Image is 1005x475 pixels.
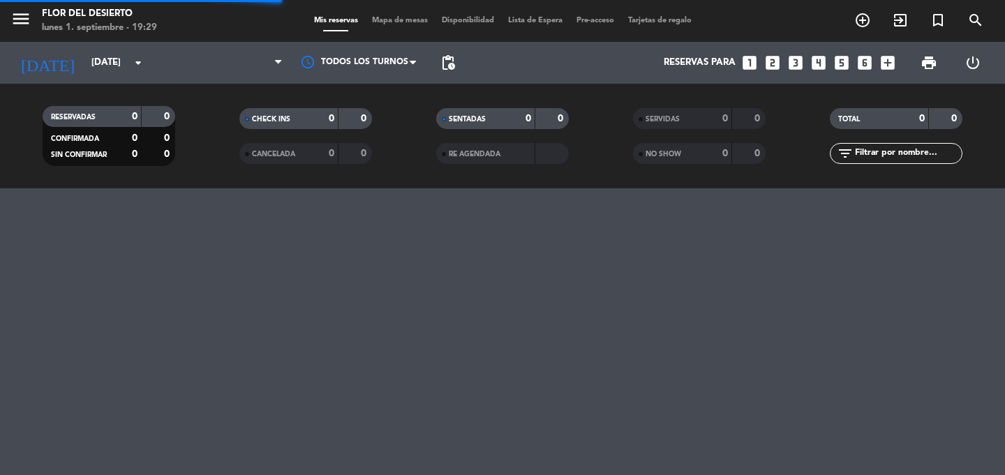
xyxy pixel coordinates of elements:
[164,112,172,121] strong: 0
[810,54,828,72] i: looks_4
[526,114,531,123] strong: 0
[42,7,157,21] div: FLOR DEL DESIERTO
[10,8,31,29] i: menu
[854,146,962,161] input: Filtrar por nombre...
[51,151,107,158] span: SIN CONFIRMAR
[164,133,172,143] strong: 0
[51,114,96,121] span: RESERVADAS
[646,116,680,123] span: SERVIDAS
[951,42,995,84] div: LOG OUT
[621,17,699,24] span: Tarjetas de regalo
[449,116,486,123] span: SENTADAS
[440,54,456,71] span: pending_actions
[329,114,334,123] strong: 0
[164,149,172,159] strong: 0
[856,54,874,72] i: looks_6
[967,12,984,29] i: search
[921,54,937,71] span: print
[951,114,960,123] strong: 0
[892,12,909,29] i: exit_to_app
[361,114,369,123] strong: 0
[329,149,334,158] strong: 0
[646,151,681,158] span: NO SHOW
[252,116,290,123] span: CHECK INS
[130,54,147,71] i: arrow_drop_down
[252,151,295,158] span: CANCELADA
[501,17,569,24] span: Lista de Espera
[838,116,860,123] span: TOTAL
[569,17,621,24] span: Pre-acceso
[879,54,897,72] i: add_box
[965,54,981,71] i: power_settings_new
[919,114,925,123] strong: 0
[361,149,369,158] strong: 0
[132,112,137,121] strong: 0
[787,54,805,72] i: looks_3
[558,114,566,123] strong: 0
[722,114,728,123] strong: 0
[307,17,365,24] span: Mis reservas
[837,145,854,162] i: filter_list
[132,133,137,143] strong: 0
[764,54,782,72] i: looks_two
[664,57,736,68] span: Reservas para
[833,54,851,72] i: looks_5
[754,114,763,123] strong: 0
[449,151,500,158] span: RE AGENDADA
[740,54,759,72] i: looks_one
[51,135,99,142] span: CONFIRMADA
[854,12,871,29] i: add_circle_outline
[365,17,435,24] span: Mapa de mesas
[42,21,157,35] div: lunes 1. septiembre - 19:29
[10,8,31,34] button: menu
[435,17,501,24] span: Disponibilidad
[930,12,946,29] i: turned_in_not
[132,149,137,159] strong: 0
[722,149,728,158] strong: 0
[754,149,763,158] strong: 0
[10,47,84,78] i: [DATE]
